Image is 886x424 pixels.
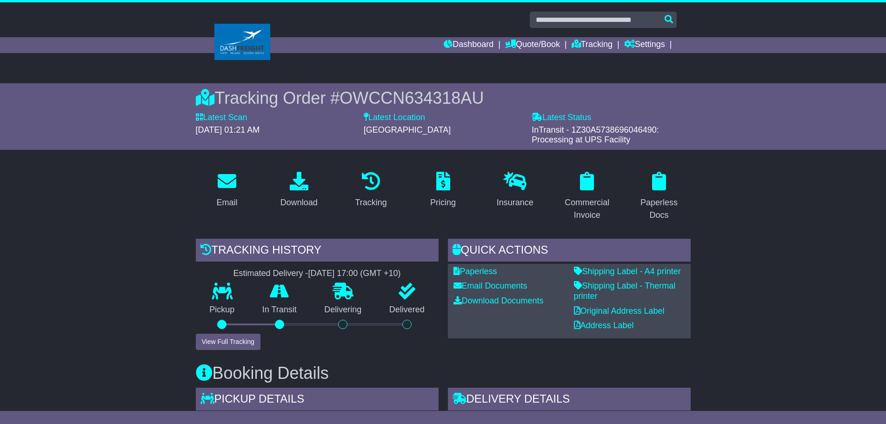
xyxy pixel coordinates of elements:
[453,267,497,276] a: Paperless
[572,37,613,53] a: Tracking
[216,196,237,209] div: Email
[355,196,386,209] div: Tracking
[196,334,260,350] button: View Full Tracking
[574,306,665,316] a: Original Address Label
[532,125,659,145] span: InTransit - 1Z30A5738696046490: Processing at UPS Facility
[444,37,493,53] a: Dashboard
[340,88,484,108] span: OWCCN634318AU
[196,239,439,264] div: Tracking history
[196,88,691,108] div: Tracking Order #
[624,37,665,53] a: Settings
[196,269,439,279] div: Estimated Delivery -
[634,196,685,222] div: Paperless Docs
[505,37,560,53] a: Quote/Book
[574,321,634,330] a: Address Label
[430,196,456,209] div: Pricing
[424,168,462,212] a: Pricing
[311,305,376,315] p: Delivering
[574,281,676,301] a: Shipping Label - Thermal printer
[628,168,691,225] a: Paperless Docs
[274,168,324,212] a: Download
[448,239,691,264] div: Quick Actions
[210,168,243,212] a: Email
[556,168,619,225] a: Commercial Invoice
[349,168,393,212] a: Tracking
[491,168,540,212] a: Insurance
[196,388,439,413] div: Pickup Details
[497,196,533,209] div: Insurance
[308,269,401,279] div: [DATE] 17:00 (GMT +10)
[248,305,311,315] p: In Transit
[196,305,249,315] p: Pickup
[280,196,318,209] div: Download
[364,125,451,135] span: [GEOGRAPHIC_DATA]
[196,113,247,123] label: Latest Scan
[453,281,527,290] a: Email Documents
[375,305,439,315] p: Delivered
[448,388,691,413] div: Delivery Details
[574,267,681,276] a: Shipping Label - A4 printer
[532,113,591,123] label: Latest Status
[453,296,544,305] a: Download Documents
[196,125,260,135] span: [DATE] 01:21 AM
[562,196,613,222] div: Commercial Invoice
[196,364,691,383] h3: Booking Details
[364,113,425,123] label: Latest Location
